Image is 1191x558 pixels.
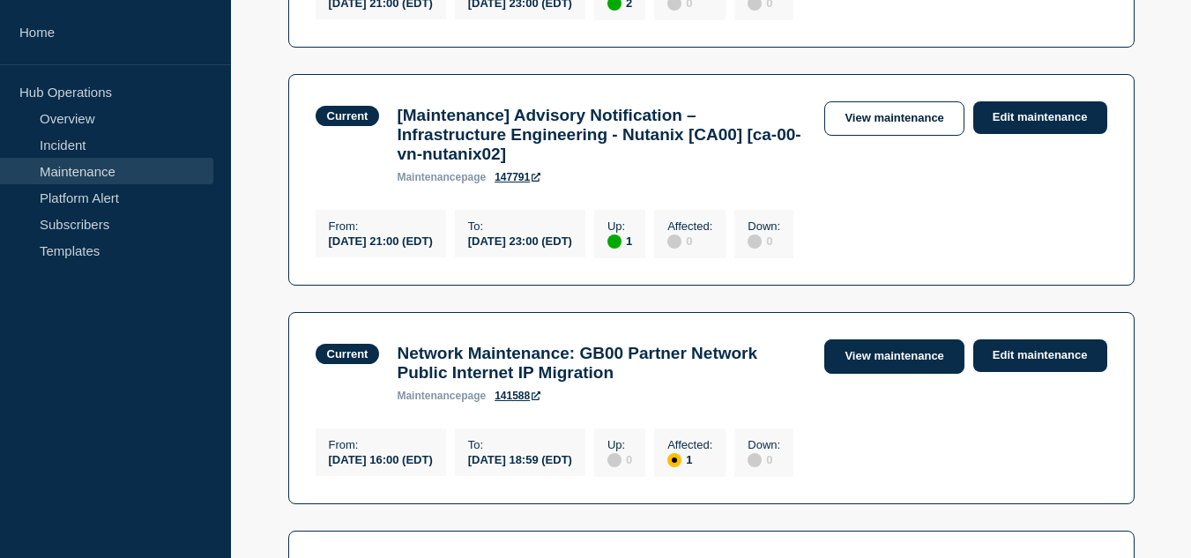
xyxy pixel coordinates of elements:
[667,219,712,233] p: Affected :
[748,234,762,249] div: disabled
[748,453,762,467] div: disabled
[397,390,461,402] span: maintenance
[327,109,368,123] div: Current
[824,101,964,136] a: View maintenance
[397,344,807,383] h3: Network Maintenance: GB00 Partner Network Public Internet IP Migration
[468,451,572,466] div: [DATE] 18:59 (EDT)
[748,451,780,467] div: 0
[468,233,572,248] div: [DATE] 23:00 (EDT)
[824,339,964,374] a: View maintenance
[973,101,1107,134] a: Edit maintenance
[748,219,780,233] p: Down :
[329,233,433,248] div: [DATE] 21:00 (EDT)
[607,451,632,467] div: 0
[397,106,807,164] h3: [Maintenance] Advisory Notification – Infrastructure Engineering - Nutanix [CA00] [ca-00-vn-nutan...
[607,453,622,467] div: disabled
[397,171,486,183] p: page
[607,233,632,249] div: 1
[329,438,433,451] p: From :
[607,234,622,249] div: up
[397,390,486,402] p: page
[607,438,632,451] p: Up :
[327,347,368,361] div: Current
[397,171,461,183] span: maintenance
[973,339,1107,372] a: Edit maintenance
[667,233,712,249] div: 0
[667,451,712,467] div: 1
[329,451,433,466] div: [DATE] 16:00 (EDT)
[748,233,780,249] div: 0
[667,234,681,249] div: disabled
[607,219,632,233] p: Up :
[667,438,712,451] p: Affected :
[495,171,540,183] a: 147791
[748,438,780,451] p: Down :
[495,390,540,402] a: 141588
[667,453,681,467] div: affected
[468,438,572,451] p: To :
[329,219,433,233] p: From :
[468,219,572,233] p: To :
